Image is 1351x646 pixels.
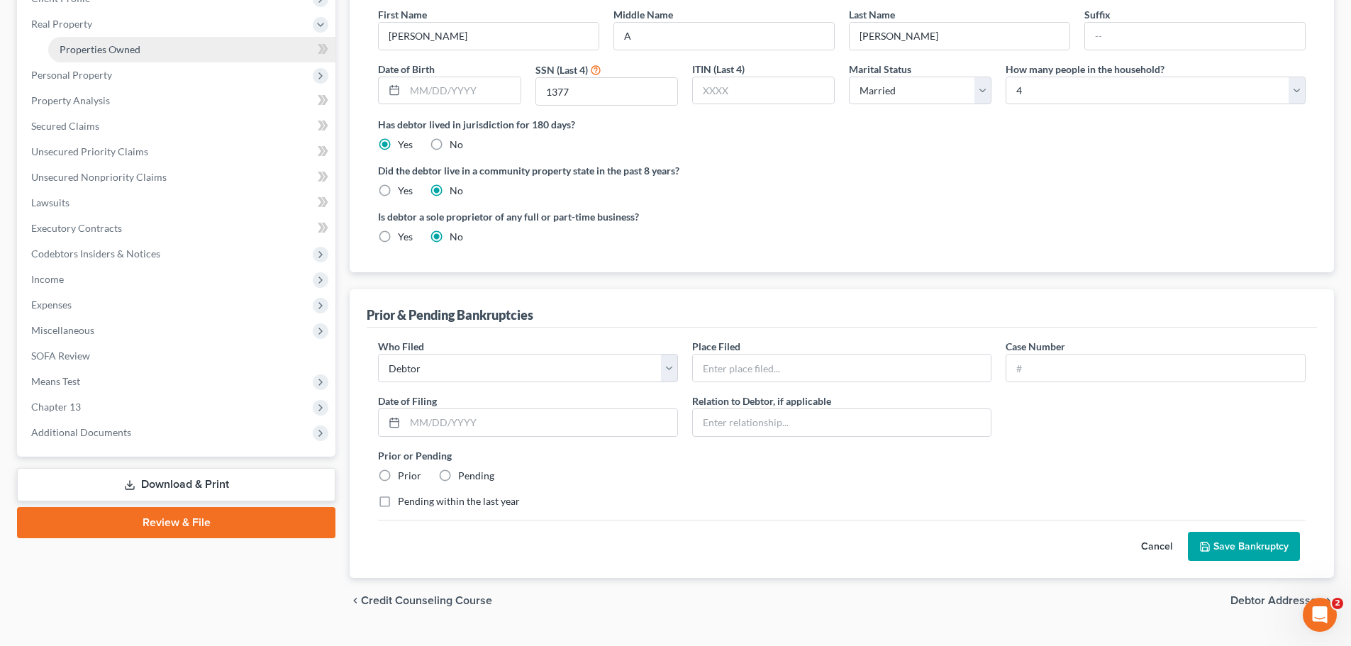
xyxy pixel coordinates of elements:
label: Marital Status [849,62,911,77]
span: Personal Property [31,69,112,81]
input: -- [850,23,1069,50]
i: chevron_right [1323,595,1334,606]
span: Miscellaneous [31,324,94,336]
button: Debtor Addresses chevron_right [1230,595,1334,606]
label: Yes [398,230,413,244]
a: Executory Contracts [20,216,335,241]
span: Codebtors Insiders & Notices [31,247,160,260]
span: Properties Owned [60,43,140,55]
i: chevron_left [350,595,361,606]
span: Property Analysis [31,94,110,106]
label: Is debtor a sole proprietor of any full or part-time business? [378,209,835,224]
span: Income [31,273,64,285]
label: Yes [398,184,413,198]
label: First Name [378,7,427,22]
span: SOFA Review [31,350,90,362]
span: Place Filed [692,340,740,352]
button: Cancel [1125,533,1188,561]
label: Yes [398,138,413,152]
input: -- [1085,23,1305,50]
span: 2 [1332,598,1343,609]
input: MM/DD/YYYY [405,77,520,104]
label: How many people in the household? [1006,62,1164,77]
input: Enter relationship... [693,409,991,436]
input: -- [379,23,599,50]
span: Who Filed [378,340,424,352]
span: Credit Counseling Course [361,595,492,606]
span: Chapter 13 [31,401,81,413]
a: Secured Claims [20,113,335,139]
label: Pending within the last year [398,494,520,508]
a: Review & File [17,507,335,538]
button: Save Bankruptcy [1188,532,1300,562]
span: Means Test [31,375,80,387]
a: Unsecured Nonpriority Claims [20,165,335,190]
label: Pending [458,469,494,483]
label: Middle Name [613,7,673,22]
span: Expenses [31,299,72,311]
iframe: Intercom live chat [1303,598,1337,632]
label: ITIN (Last 4) [692,62,745,77]
label: Relation to Debtor, if applicable [692,394,831,408]
label: Did the debtor live in a community property state in the past 8 years? [378,163,1306,178]
span: Real Property [31,18,92,30]
input: MM/DD/YYYY [405,409,677,436]
span: Executory Contracts [31,222,122,234]
input: M.I [614,23,834,50]
input: XXXX [536,78,677,105]
span: Secured Claims [31,120,99,132]
input: Enter place filed... [693,355,991,382]
label: Prior or Pending [378,448,1306,463]
a: Download & Print [17,468,335,501]
label: SSN (Last 4) [535,62,588,77]
span: Debtor Addresses [1230,595,1323,606]
label: Has debtor lived in jurisdiction for 180 days? [378,117,1306,132]
input: XXXX [693,77,834,104]
label: Date of Birth [378,62,435,77]
a: Property Analysis [20,88,335,113]
a: Lawsuits [20,190,335,216]
a: SOFA Review [20,343,335,369]
span: Date of Filing [378,395,437,407]
span: Additional Documents [31,426,131,438]
a: Properties Owned [48,37,335,62]
label: Suffix [1084,7,1111,22]
label: No [450,230,463,244]
span: Unsecured Nonpriority Claims [31,171,167,183]
span: Unsecured Priority Claims [31,145,148,157]
div: Prior & Pending Bankruptcies [367,306,533,323]
button: chevron_left Credit Counseling Course [350,595,492,606]
label: Last Name [849,7,895,22]
label: Case Number [1006,339,1065,354]
label: No [450,138,463,152]
span: Lawsuits [31,196,70,208]
a: Unsecured Priority Claims [20,139,335,165]
input: # [1006,355,1305,382]
label: Prior [398,469,421,483]
label: No [450,184,463,198]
